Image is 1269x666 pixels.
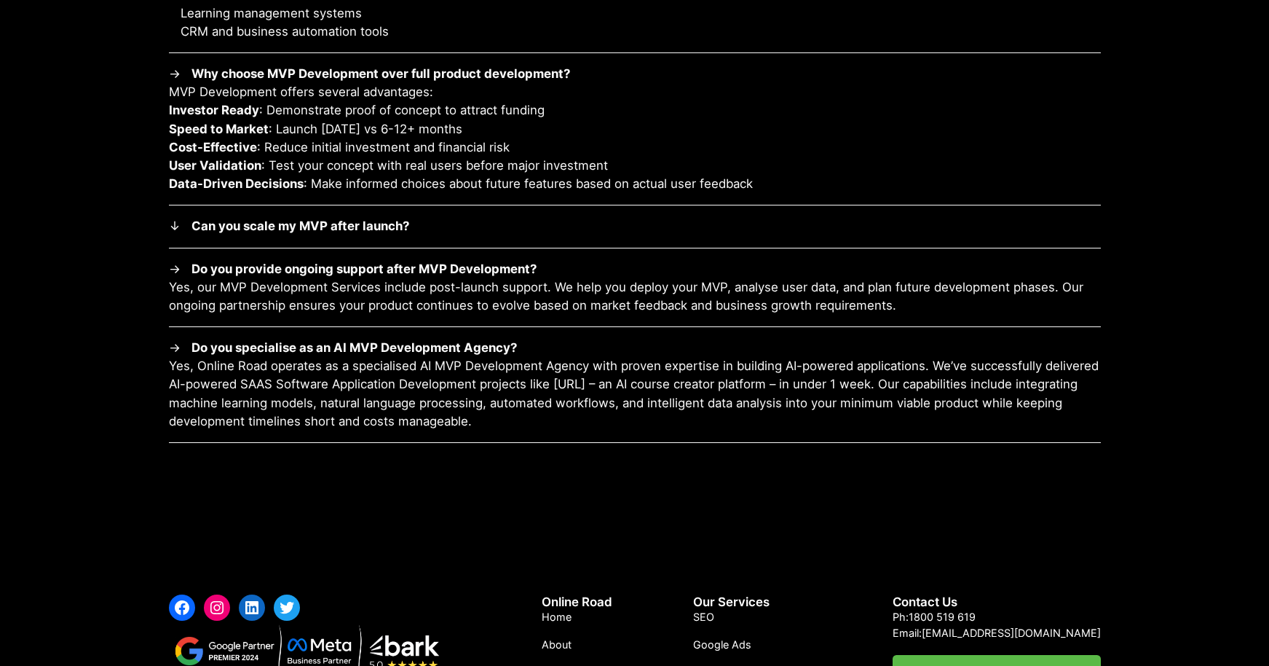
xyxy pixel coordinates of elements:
a: Google Ads [693,637,751,653]
summary: Do you specialise as an AI MVP Development Agency? [169,339,1101,357]
strong: Investor Ready [169,103,259,117]
summary: Why choose MVP Development over full product development? [169,65,1101,83]
strong: Do you specialise as an AI MVP Development Agency? [191,340,517,355]
p: : Make informed choices about future features based on actual user feedback [169,175,1101,193]
p: Yes, Online Road operates as a specialised AI MVP Development Agency with proven expertise in bui... [169,357,1101,431]
strong: User Validation [169,158,261,173]
a: 1800 519 619 [909,611,976,623]
summary: Do you provide ongoing support after MVP Development? [169,260,1101,278]
span: SEO [693,611,714,623]
p: : Test your concept with real users before major investment [169,157,1101,175]
p: Ph: [893,609,1101,625]
strong: Cost-Effective [169,140,257,154]
summary: Can you scale my MVP after launch? [169,217,1101,235]
span: About [542,638,572,651]
h2: Our Services [693,595,812,609]
strong: Why choose MVP Development over full product development? [191,66,570,81]
h2: Online Road [542,595,612,609]
li: CRM and business automation tools [181,23,1101,41]
p: : Reduce initial investment and financial risk [169,138,1101,157]
p: Email: [893,625,1101,641]
strong: Can you scale my MVP after launch? [191,219,409,233]
h2: Contact Us [893,595,1101,609]
strong: Data-Driven Decisions [169,176,304,191]
a: [EMAIL_ADDRESS][DOMAIN_NAME] [922,627,1101,639]
strong: Speed to Market [169,122,269,136]
p: Yes, our MVP Development Services include post-launch support. We help you deploy your MVP, analy... [169,278,1101,315]
a: Home [542,609,572,625]
strong: Do you provide ongoing support after MVP Development? [191,262,537,276]
span: Google Ads [693,638,751,651]
p: : Launch [DATE] vs 6-12+ months [169,120,1101,138]
a: SEO [693,609,714,625]
li: Learning management systems [181,4,1101,23]
p: : Demonstrate proof of concept to attract funding [169,101,1101,120]
p: MVP Development offers several advantages: [169,83,1101,101]
a: About [542,637,572,653]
